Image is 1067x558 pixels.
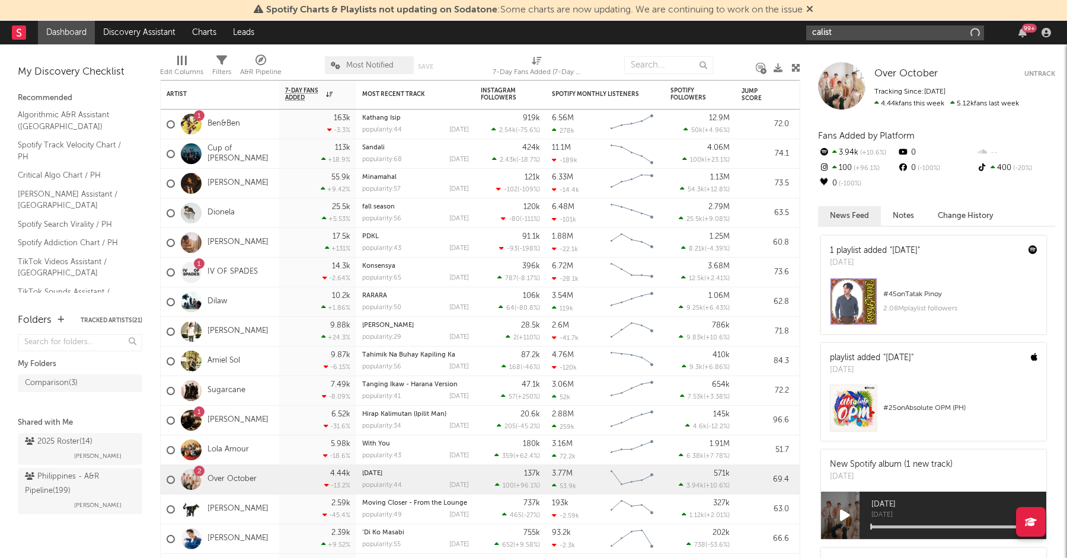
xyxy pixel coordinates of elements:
[95,21,184,44] a: Discovery Assistant
[742,354,789,368] div: 84.3
[552,127,574,134] div: 278k
[897,145,976,161] div: 0
[212,65,231,79] div: Filters
[240,65,282,79] div: A&R Pipeline
[509,364,520,371] span: 168
[705,335,728,341] span: +10.6 %
[327,126,350,134] div: -3.3 %
[207,144,273,164] a: Cup of [PERSON_NAME]
[821,278,1046,334] a: #45onTatak Pinoy2.08Mplaylist followers
[362,381,469,388] div: Tanging Ikaw - Harana Version
[605,110,659,139] svg: Chart title
[25,435,92,449] div: 2025 Roster ( 14 )
[552,292,573,300] div: 3.54M
[806,25,984,40] input: Search for artists
[362,411,469,418] div: Hirap Kalimutan (Ipilit Man)
[522,381,540,389] div: 47.1k
[679,304,730,312] div: ( )
[552,144,571,152] div: 11.1M
[837,181,861,187] span: -100 %
[518,157,538,163] span: -18.7 %
[362,156,402,163] div: popularity: 68
[496,185,540,193] div: ( )
[506,333,540,341] div: ( )
[184,21,225,44] a: Charts
[519,335,538,341] span: +110 %
[207,119,240,129] a: Ben&Ben
[499,304,540,312] div: ( )
[689,246,705,252] span: 8.21k
[207,326,269,336] a: [PERSON_NAME]
[742,206,789,220] div: 63.5
[332,262,350,270] div: 14.3k
[362,352,469,358] div: Tahimik Na Buhay Kapiling Ka
[25,470,132,498] div: Philippines - A&R Pipeline ( 199 )
[504,187,517,193] span: -102
[499,127,516,134] span: 2.54k
[362,115,401,121] a: Kathang Isip
[693,424,707,430] span: 4.6k
[830,245,920,257] div: 1 playlist added
[523,203,540,211] div: 120k
[818,132,915,140] span: Fans Added by Platform
[742,117,789,132] div: 72.0
[517,127,538,134] span: -75.6 %
[362,263,395,270] a: Konsensya
[689,364,702,371] span: 9.3k
[522,233,540,240] div: 91.1k
[18,286,130,310] a: TikTok Sounds Assistant / [GEOGRAPHIC_DATA]
[705,305,728,312] span: +6.43 %
[686,216,702,223] span: 25.5k
[680,393,730,400] div: ( )
[332,203,350,211] div: 25.5k
[605,258,659,287] svg: Chart title
[362,127,402,133] div: popularity: 44
[362,411,446,418] a: Hirap Kalimutan (Ipilit Man)
[449,423,469,429] div: [DATE]
[517,394,538,400] span: +250 %
[552,334,579,342] div: -41.7k
[605,169,659,198] svg: Chart title
[605,376,659,406] svg: Chart title
[266,5,497,15] span: Spotify Charts & Playlists not updating on Sodatone
[207,386,245,396] a: Sugarcane
[605,287,659,317] svg: Chart title
[679,333,730,341] div: ( )
[207,504,269,514] a: [PERSON_NAME]
[704,364,728,371] span: +6.86 %
[552,233,573,240] div: 1.88M
[916,165,940,172] span: -100 %
[552,245,578,253] div: -22.1k
[712,322,730,329] div: 786k
[362,233,379,240] a: PDKL
[522,216,538,223] span: -111 %
[681,245,730,252] div: ( )
[38,21,95,44] a: Dashboard
[160,50,203,85] div: Edit Columns
[18,313,52,328] div: Folders
[525,174,540,181] div: 121k
[362,174,469,181] div: Minamahal
[501,393,540,400] div: ( )
[712,381,730,389] div: 654k
[830,364,913,376] div: [DATE]
[321,304,350,312] div: +1.86 %
[552,114,574,122] div: 6.56M
[362,293,387,299] a: RARARA
[513,335,517,341] span: 2
[449,304,469,311] div: [DATE]
[449,127,469,133] div: [DATE]
[624,56,713,74] input: Search...
[362,500,467,506] a: Moving Closer - From the Lounge
[521,351,540,359] div: 87.2k
[683,126,730,134] div: ( )
[18,334,142,351] input: Search for folders...
[818,145,897,161] div: 3.94k
[552,393,570,401] div: 52k
[926,206,1005,226] button: Change History
[691,127,702,134] span: 50k
[449,364,469,370] div: [DATE]
[160,65,203,79] div: Edit Columns
[321,333,350,341] div: +24.3 %
[709,114,730,122] div: 12.9M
